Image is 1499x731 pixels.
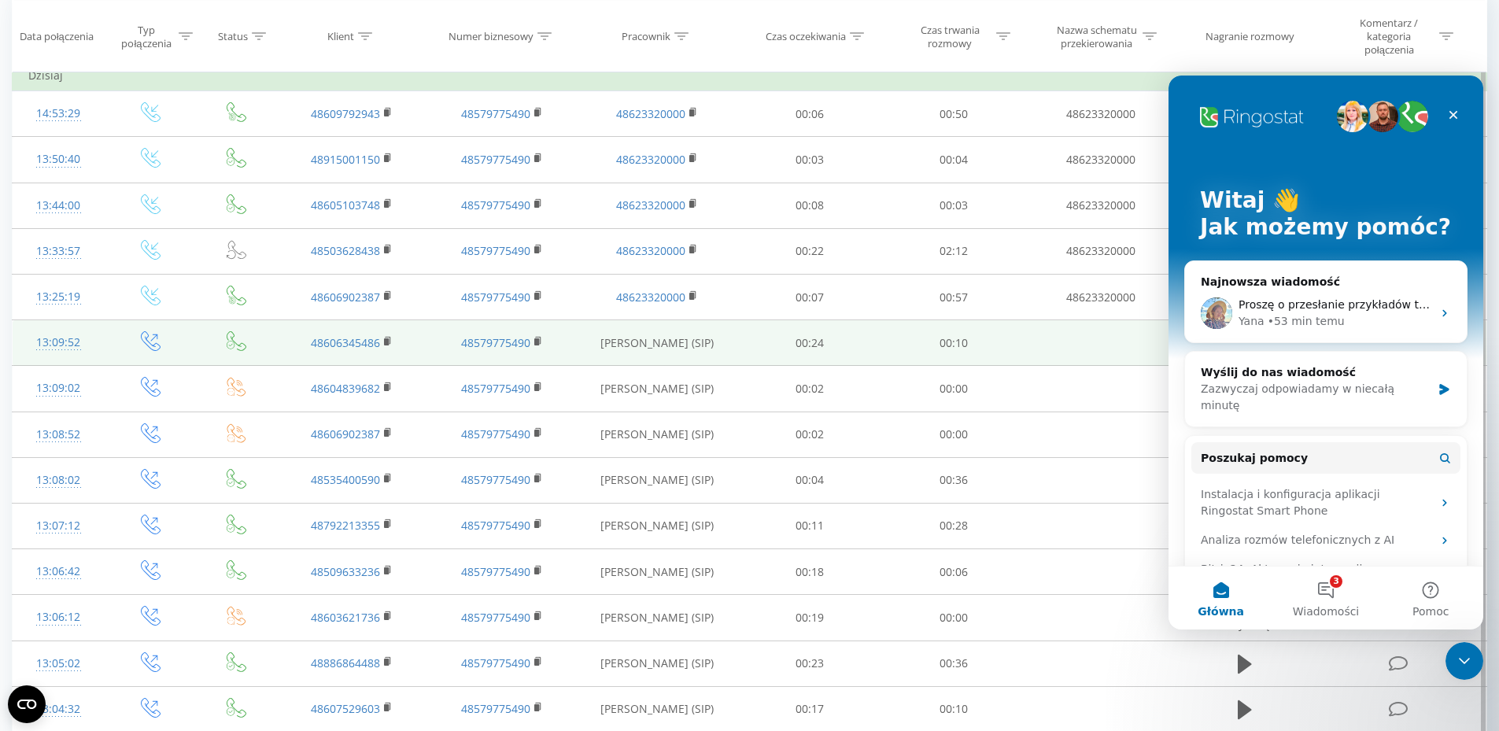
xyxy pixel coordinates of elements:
a: 48915001150 [311,152,380,167]
td: 02:12 [882,228,1026,274]
iframe: Intercom live chat [1445,642,1483,680]
div: Bitrix24. Aktywacja integracji [23,479,292,508]
td: 00:00 [882,412,1026,457]
div: Pracownik [622,30,670,43]
div: Klient [327,30,354,43]
div: Status [218,30,248,43]
a: 48606902387 [311,426,380,441]
a: 48503628438 [311,243,380,258]
td: 00:19 [738,595,882,641]
div: 13:33:57 [28,236,89,267]
a: 48603621736 [311,610,380,625]
td: 00:04 [882,137,1026,183]
div: Analiza rozmów telefonicznych z AI [23,450,292,479]
td: 00:28 [882,503,1026,548]
a: 48607529603 [311,701,380,716]
a: 48605103748 [311,198,380,212]
div: 13:50:40 [28,144,89,175]
div: Typ połączenia [118,23,174,50]
td: 00:07 [738,275,882,320]
a: 48623320000 [616,152,685,167]
a: 48579775490 [461,701,530,716]
a: 48535400590 [311,472,380,487]
a: 48579775490 [461,472,530,487]
td: 00:57 [882,275,1026,320]
button: Open CMP widget [8,685,46,723]
td: [PERSON_NAME] (SIP) [577,503,738,548]
td: 48623320000 [1025,228,1175,274]
a: 48579775490 [461,290,530,305]
div: Czas trwania rozmowy [908,23,992,50]
a: 48579775490 [461,198,530,212]
div: Zazwyczaj odpowiadamy w niecałą minutę [32,305,263,338]
td: 00:00 [882,366,1026,412]
a: 48606902387 [311,290,380,305]
td: 00:50 [882,91,1026,137]
button: Pomoc [210,491,315,554]
td: 00:02 [738,412,882,457]
div: 14:53:29 [28,98,89,129]
a: 48579775490 [461,518,530,533]
div: 13:06:42 [28,556,89,587]
a: 48609792943 [311,106,380,121]
td: 00:02 [738,366,882,412]
td: [PERSON_NAME] (SIP) [577,412,738,457]
td: 00:36 [882,641,1026,686]
td: [PERSON_NAME] (SIP) [577,366,738,412]
div: 13:08:52 [28,419,89,450]
div: Data połączenia [20,30,94,43]
a: 48579775490 [461,106,530,121]
div: Instalacja i konfiguracja aplikacji Ringostat Smart Phone [23,404,292,450]
div: Nagranie rozmowy [1205,30,1294,43]
td: 00:00 [882,595,1026,641]
div: Yana [70,238,96,254]
div: 13:04:32 [28,694,89,725]
span: Proszę o przesłanie przykładów takich nieudanych połączeń do weryfikacji. Dane są potrzebne w for... [70,223,806,235]
div: 13:05:02 [28,648,89,679]
td: 00:06 [882,549,1026,595]
a: 48623320000 [616,243,685,258]
a: 48886864488 [311,655,380,670]
td: [PERSON_NAME] (SIP) [577,641,738,686]
span: Poszukaj pomocy [32,375,139,391]
a: 48604839682 [311,381,380,396]
div: 13:07:12 [28,511,89,541]
td: [PERSON_NAME] (SIP) [577,457,738,503]
span: Pomoc [244,530,280,541]
div: Instalacja i konfiguracja aplikacji Ringostat Smart Phone [32,411,264,444]
td: 00:06 [738,91,882,137]
td: 00:10 [882,320,1026,366]
td: 48623320000 [1025,137,1175,183]
div: Nazwa schematu przekierowania [1054,23,1139,50]
td: 00:36 [882,457,1026,503]
td: Dzisiaj [13,60,1487,91]
div: Numer biznesowy [449,30,534,43]
a: 48606345486 [311,335,380,350]
div: Bitrix24. Aktywacja integracji [32,485,264,502]
a: 48509633236 [311,564,380,579]
span: Rozmowa nie odbyła się [1209,603,1279,632]
td: 48623320000 [1025,183,1175,228]
a: 48623320000 [616,290,685,305]
div: 13:25:19 [28,282,89,312]
td: [PERSON_NAME] (SIP) [577,549,738,595]
td: 00:03 [882,183,1026,228]
td: 00:24 [738,320,882,366]
td: [PERSON_NAME] (SIP) [577,595,738,641]
iframe: Intercom live chat [1169,76,1483,629]
a: 48579775490 [461,564,530,579]
button: Wiadomości [105,491,209,554]
div: 13:09:52 [28,327,89,358]
div: Komentarz / kategoria połączenia [1343,17,1435,57]
a: 48579775490 [461,610,530,625]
